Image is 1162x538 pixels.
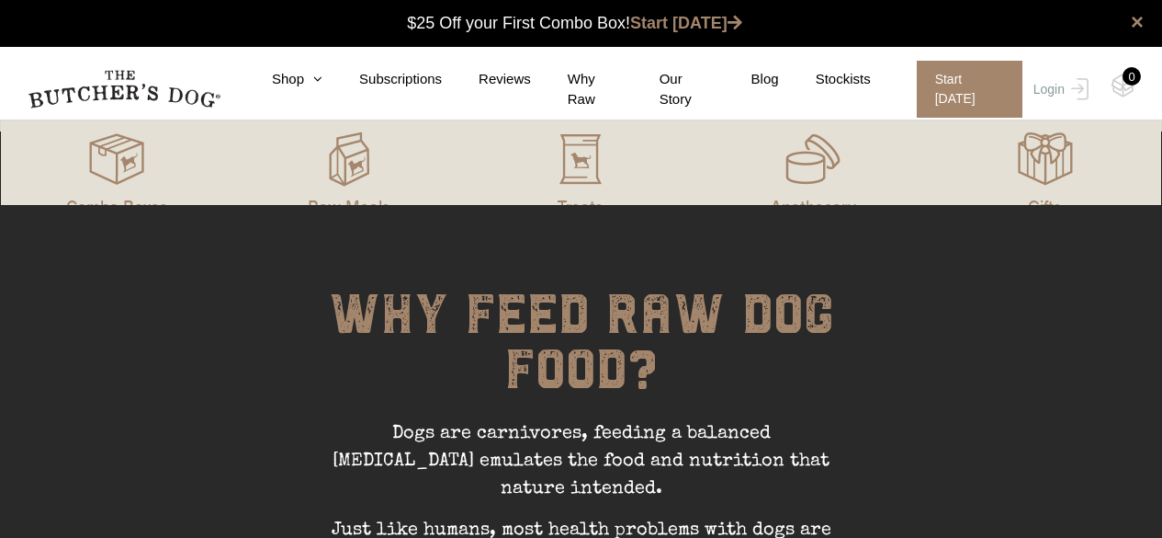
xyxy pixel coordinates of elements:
[951,193,1139,218] p: Gifts
[630,14,742,32] a: Start [DATE]
[779,69,871,90] a: Stockists
[255,193,444,218] p: Raw Meals
[697,128,930,338] a: Apothecary
[898,61,1029,118] a: Start [DATE]
[1029,61,1089,118] a: Login
[917,61,1022,118] span: Start [DATE]
[623,69,715,110] a: Our Story
[1,128,233,338] a: Combo Boxes
[233,128,466,338] a: Raw Meals
[1131,11,1144,33] a: close
[322,69,442,90] a: Subscriptions
[306,420,857,517] p: Dogs are carnivores, feeding a balanced [MEDICAL_DATA] emulates the food and nutrition that natur...
[929,128,1161,338] a: Gifts
[531,69,623,110] a: Why Raw
[465,128,697,338] a: Treats
[306,287,857,420] h1: WHY FEED RAW DOG FOOD?
[487,193,675,218] p: Treats
[235,69,322,90] a: Shop
[1111,74,1134,97] img: TBD_Cart-Empty.png
[442,69,531,90] a: Reviews
[23,193,211,218] p: Combo Boxes
[715,69,779,90] a: Blog
[719,193,908,218] p: Apothecary
[1123,67,1141,86] div: 0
